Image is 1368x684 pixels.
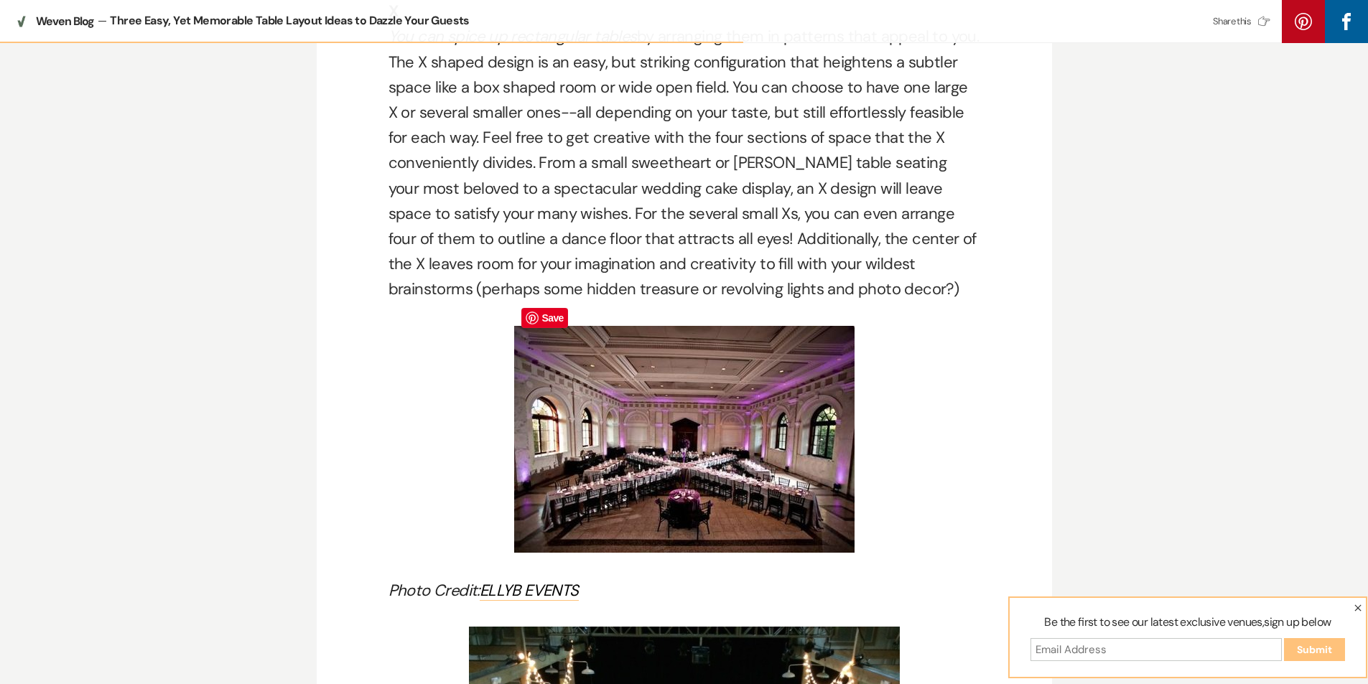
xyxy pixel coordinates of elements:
div: Three Easy, Yet Memorable Table Layout Ideas to Dazzle Your Guests [110,14,1185,29]
a: ELLYB EVENTS [480,580,579,601]
div: Share this [1213,15,1275,28]
img: Large X Table Design [514,326,855,553]
span: Weven Blog [36,15,94,28]
input: Submit [1284,638,1345,661]
span: Save [521,308,568,328]
label: Be the first to see our latest exclusive venues, [1018,614,1357,638]
a: Weven Blog [14,14,94,29]
img: Weven Blog icon [14,14,29,29]
input: Email Address [1030,638,1282,661]
em: Photo Credit: [388,580,579,601]
span: sign up below [1264,614,1331,629]
span: — [98,16,106,27]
